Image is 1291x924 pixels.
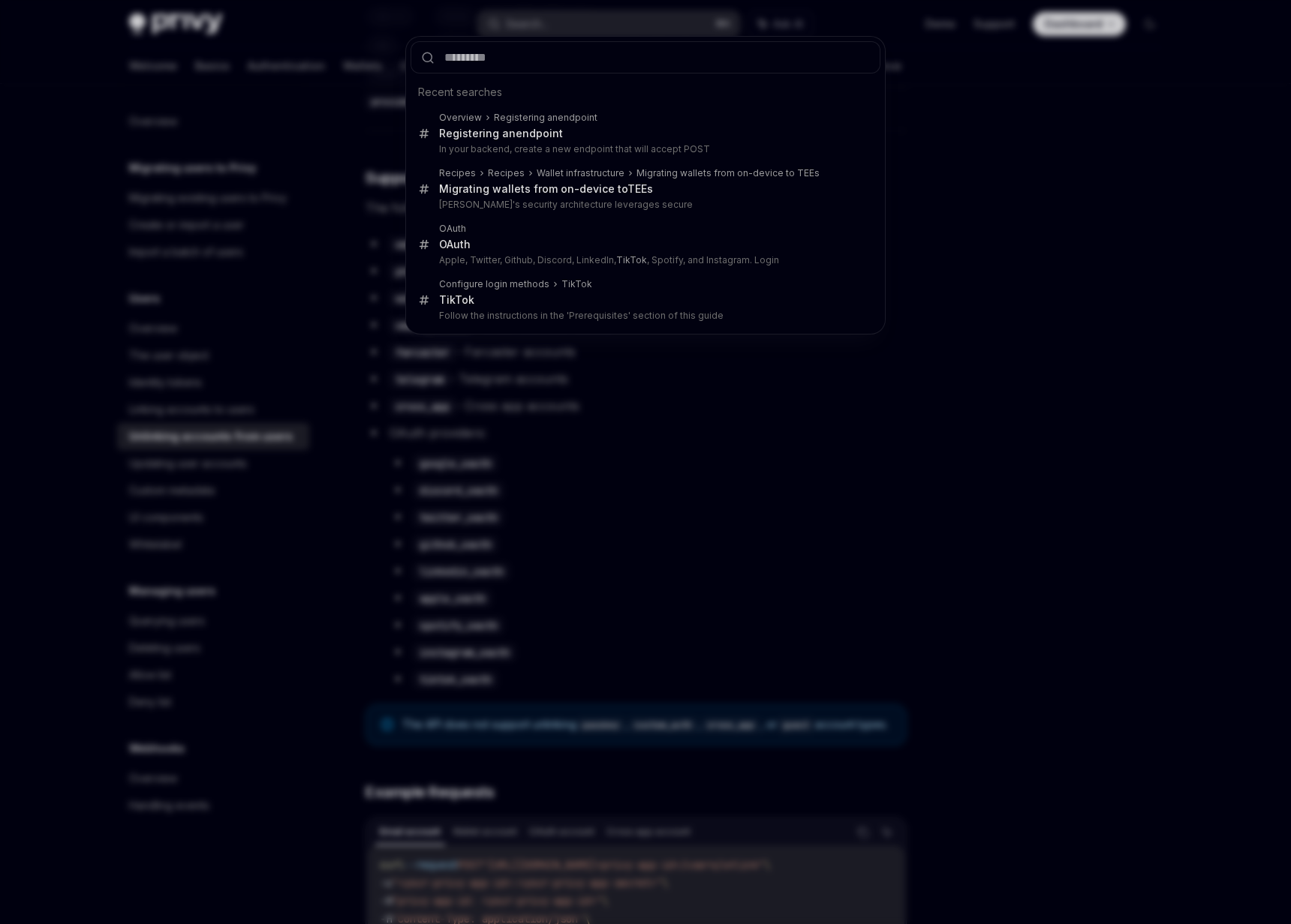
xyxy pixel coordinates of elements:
[616,254,647,265] b: TikTok
[439,112,482,124] div: Overview
[439,310,849,322] p: Follow the instructions in the 'Prerequisites' section of this guide
[439,223,466,235] div: OAuth
[439,238,471,251] div: OAuth
[627,182,647,195] b: TEE
[516,127,563,139] b: endpoint
[636,167,820,179] div: Migrating wallets from on-device to TEEs
[439,167,476,179] div: Recipes
[439,199,849,211] p: [PERSON_NAME]'s security architecture leverages secure
[494,112,597,124] div: Registering an
[439,143,849,155] p: In your backend, create a new endpoint that will accept POST
[439,254,849,266] p: Apple, Twitter, Github, Discord, LinkedIn, , Spotify, and Instagram. Login
[488,167,525,179] div: Recipes
[439,278,549,290] div: Configure login methods
[439,127,563,140] div: Registering an
[537,167,624,179] div: Wallet infrastructure
[561,278,592,289] b: TikTok
[439,293,474,306] b: TikTok
[558,112,597,123] b: endpoint
[439,182,653,196] div: Migrating wallets from on-device to s
[418,85,502,100] span: Recent searches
